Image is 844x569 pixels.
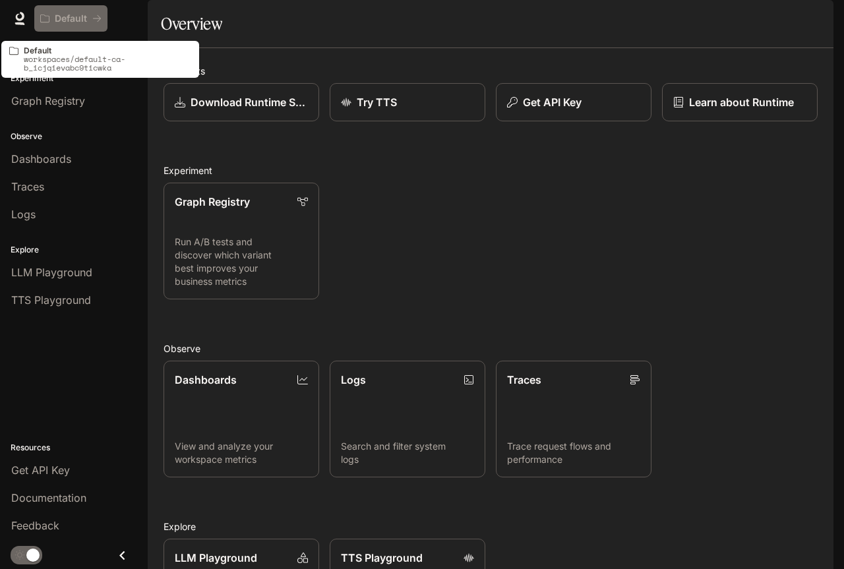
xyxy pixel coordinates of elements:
p: Get API Key [523,94,582,110]
p: Default [55,13,87,24]
p: Download Runtime SDK [191,94,308,110]
h2: Shortcuts [164,64,818,78]
p: View and analyze your workspace metrics [175,440,308,466]
a: LogsSearch and filter system logs [330,361,485,477]
p: Trace request flows and performance [507,440,640,466]
h2: Observe [164,342,818,355]
button: Get API Key [496,83,651,121]
button: All workspaces [34,5,107,32]
a: Try TTS [330,83,485,121]
p: workspaces/default-ca-b_icjqievabc9ticwka [24,55,191,72]
p: Learn about Runtime [689,94,794,110]
a: TracesTrace request flows and performance [496,361,651,477]
a: Download Runtime SDK [164,83,319,121]
h1: Overview [161,11,222,37]
a: Learn about Runtime [662,83,818,121]
p: Graph Registry [175,194,250,210]
p: Traces [507,372,541,388]
p: LLM Playground [175,550,257,566]
p: Default [24,46,191,55]
h2: Experiment [164,164,818,177]
p: Try TTS [357,94,397,110]
p: Run A/B tests and discover which variant best improves your business metrics [175,235,308,288]
a: DashboardsView and analyze your workspace metrics [164,361,319,477]
h2: Explore [164,520,818,533]
p: TTS Playground [341,550,423,566]
a: Graph RegistryRun A/B tests and discover which variant best improves your business metrics [164,183,319,299]
p: Logs [341,372,366,388]
p: Search and filter system logs [341,440,474,466]
p: Dashboards [175,372,237,388]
